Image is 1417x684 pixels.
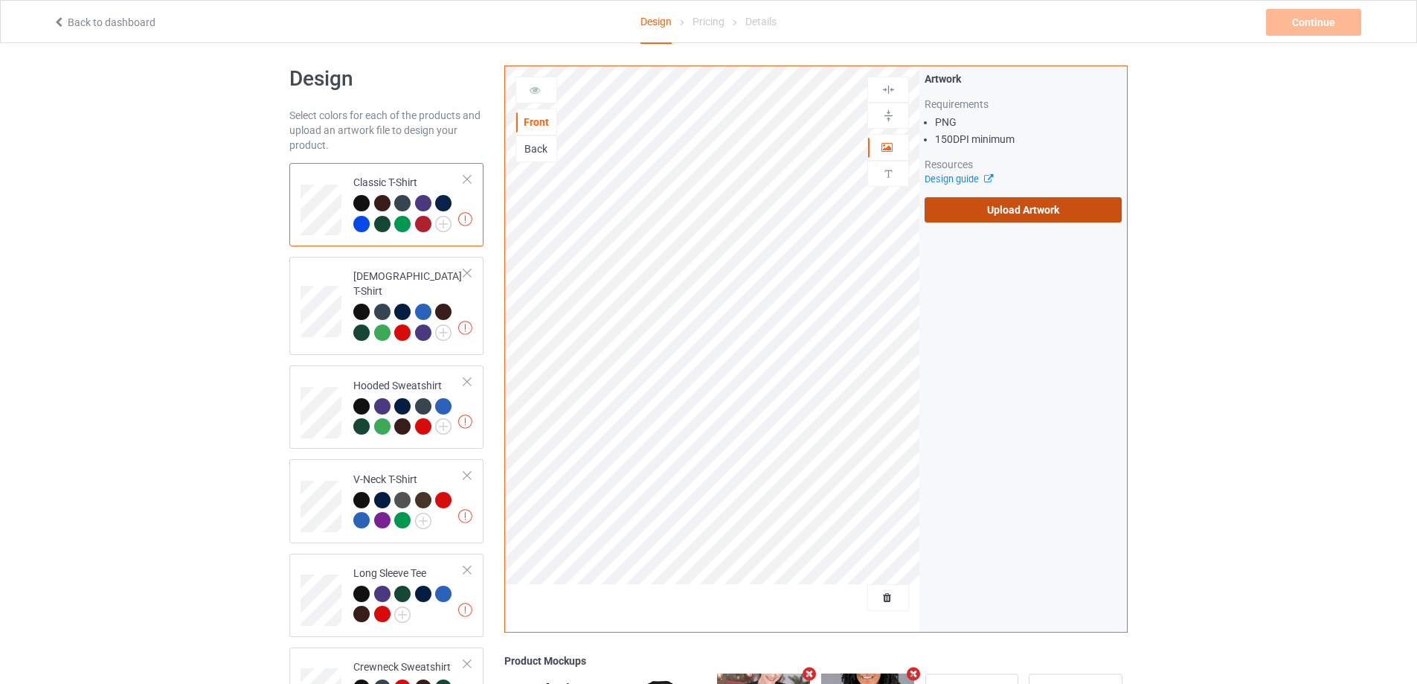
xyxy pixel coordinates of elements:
div: Long Sleeve Tee [289,554,483,637]
div: Pricing [693,1,724,42]
img: svg+xml;base64,PD94bWwgdmVyc2lvbj0iMS4wIiBlbmNvZGluZz0iVVRGLTgiPz4KPHN2ZyB3aWR0aD0iMjJweCIgaGVpZ2... [435,418,452,435]
img: svg+xml;base64,PD94bWwgdmVyc2lvbj0iMS4wIiBlbmNvZGluZz0iVVRGLTgiPz4KPHN2ZyB3aWR0aD0iMjJweCIgaGVpZ2... [394,607,411,623]
div: Long Sleeve Tee [353,566,464,621]
img: svg%3E%0A [881,83,896,97]
img: svg+xml;base64,PD94bWwgdmVyc2lvbj0iMS4wIiBlbmNvZGluZz0iVVRGLTgiPz4KPHN2ZyB3aWR0aD0iMjJweCIgaGVpZ2... [435,325,452,341]
div: Product Mockups [504,653,1128,668]
div: Hooded Sweatshirt [353,378,464,434]
li: PNG [935,115,1122,130]
i: Remove mockup [904,666,922,682]
div: Artwork [925,71,1122,86]
li: 150 DPI minimum [935,132,1122,147]
div: Hooded Sweatshirt [289,365,483,449]
div: Resources [925,157,1122,172]
img: exclamation icon [458,321,472,335]
div: Requirements [925,97,1122,112]
div: V-Neck T-Shirt [353,472,464,528]
img: svg+xml;base64,PD94bWwgdmVyc2lvbj0iMS4wIiBlbmNvZGluZz0iVVRGLTgiPz4KPHN2ZyB3aWR0aD0iMjJweCIgaGVpZ2... [415,513,431,529]
img: svg+xml;base64,PD94bWwgdmVyc2lvbj0iMS4wIiBlbmNvZGluZz0iVVRGLTgiPz4KPHN2ZyB3aWR0aD0iMjJweCIgaGVpZ2... [435,216,452,232]
img: svg%3E%0A [881,109,896,123]
div: Details [745,1,777,42]
div: [DEMOGRAPHIC_DATA] T-Shirt [353,269,464,339]
a: Design guide [925,173,992,185]
div: Front [516,115,556,130]
div: V-Neck T-Shirt [289,459,483,543]
img: exclamation icon [458,509,472,523]
div: Back [516,141,556,156]
div: Classic T-Shirt [353,175,464,231]
div: [DEMOGRAPHIC_DATA] T-Shirt [289,257,483,355]
div: Design [640,1,672,44]
img: exclamation icon [458,415,472,429]
label: Upload Artwork [925,197,1122,223]
img: exclamation icon [458,603,472,617]
img: exclamation icon [458,212,472,226]
a: Back to dashboard [53,16,155,28]
div: Classic T-Shirt [289,163,483,246]
i: Remove mockup [800,666,819,682]
h1: Design [289,65,483,92]
img: svg%3E%0A [881,167,896,181]
div: Select colors for each of the products and upload an artwork file to design your product. [289,108,483,153]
